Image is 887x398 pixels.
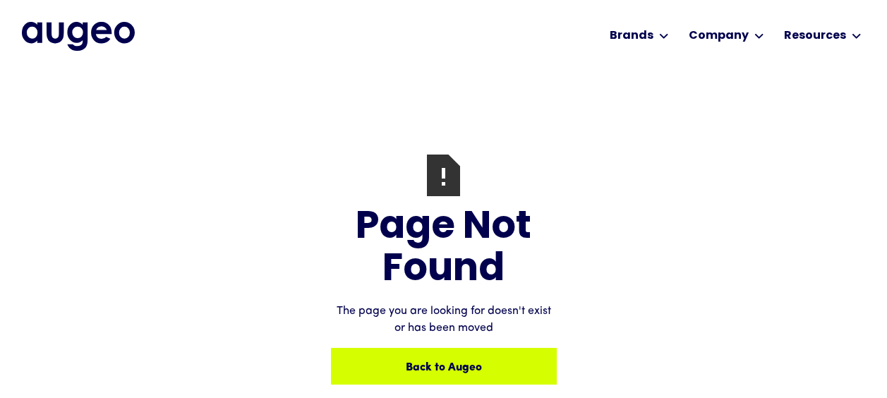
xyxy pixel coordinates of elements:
h3: Page Not Found [331,207,557,291]
a: Back to Augeo [331,348,557,385]
img: Augeo's full logo in midnight blue. [22,22,135,50]
div: Brands [610,28,653,44]
div: Company [689,28,749,44]
div: Resources [784,28,846,44]
div: The page you are looking for doesn't exist or has been moved [331,303,557,337]
a: home [22,22,135,50]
